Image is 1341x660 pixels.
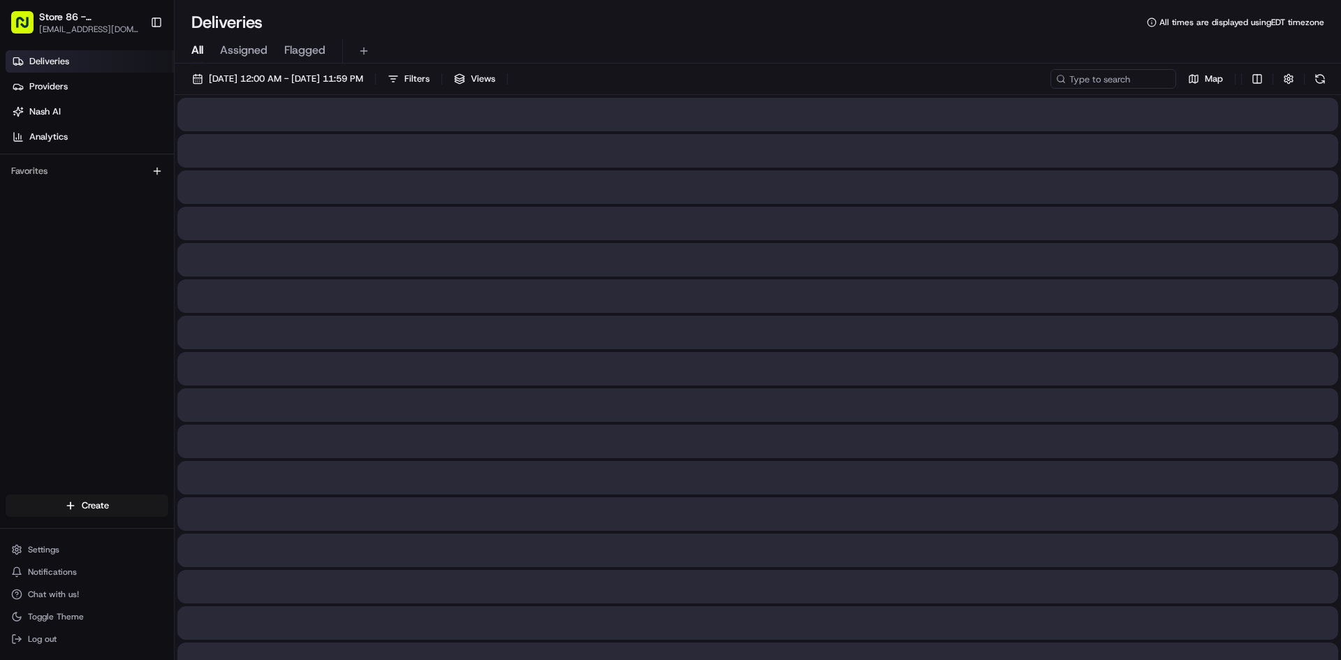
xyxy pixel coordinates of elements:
span: Log out [28,633,57,645]
span: Analytics [29,131,68,143]
button: Log out [6,629,168,649]
span: All times are displayed using EDT timezone [1159,17,1324,28]
h1: Deliveries [191,11,263,34]
a: Analytics [6,126,174,148]
button: Filters [381,69,436,89]
button: Map [1182,69,1229,89]
button: [DATE] 12:00 AM - [DATE] 11:59 PM [186,69,369,89]
span: Flagged [284,42,325,59]
button: Create [6,494,168,517]
span: Assigned [220,42,268,59]
span: [DATE] 12:00 AM - [DATE] 11:59 PM [209,73,363,85]
span: Toggle Theme [28,611,84,622]
span: Nash AI [29,105,61,118]
span: All [191,42,203,59]
button: Settings [6,540,168,559]
button: Refresh [1310,69,1330,89]
button: [EMAIL_ADDRESS][DOMAIN_NAME] [39,24,142,35]
span: Chat with us! [28,589,79,600]
span: Settings [28,544,59,555]
div: Favorites [6,160,168,182]
span: Filters [404,73,430,85]
button: Store 86 - [GEOGRAPHIC_DATA] ([GEOGRAPHIC_DATA]) (Just Salad)[EMAIL_ADDRESS][DOMAIN_NAME] [6,6,145,39]
span: Notifications [28,566,77,578]
a: Providers [6,75,174,98]
button: Notifications [6,562,168,582]
span: Providers [29,80,68,93]
button: Chat with us! [6,585,168,604]
span: Views [471,73,495,85]
span: Create [82,499,109,512]
a: Deliveries [6,50,174,73]
span: Deliveries [29,55,69,68]
input: Type to search [1050,69,1176,89]
button: Views [448,69,501,89]
a: Nash AI [6,101,174,123]
button: Store 86 - [GEOGRAPHIC_DATA] ([GEOGRAPHIC_DATA]) (Just Salad) [39,10,142,24]
span: Map [1205,73,1223,85]
button: Toggle Theme [6,607,168,626]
